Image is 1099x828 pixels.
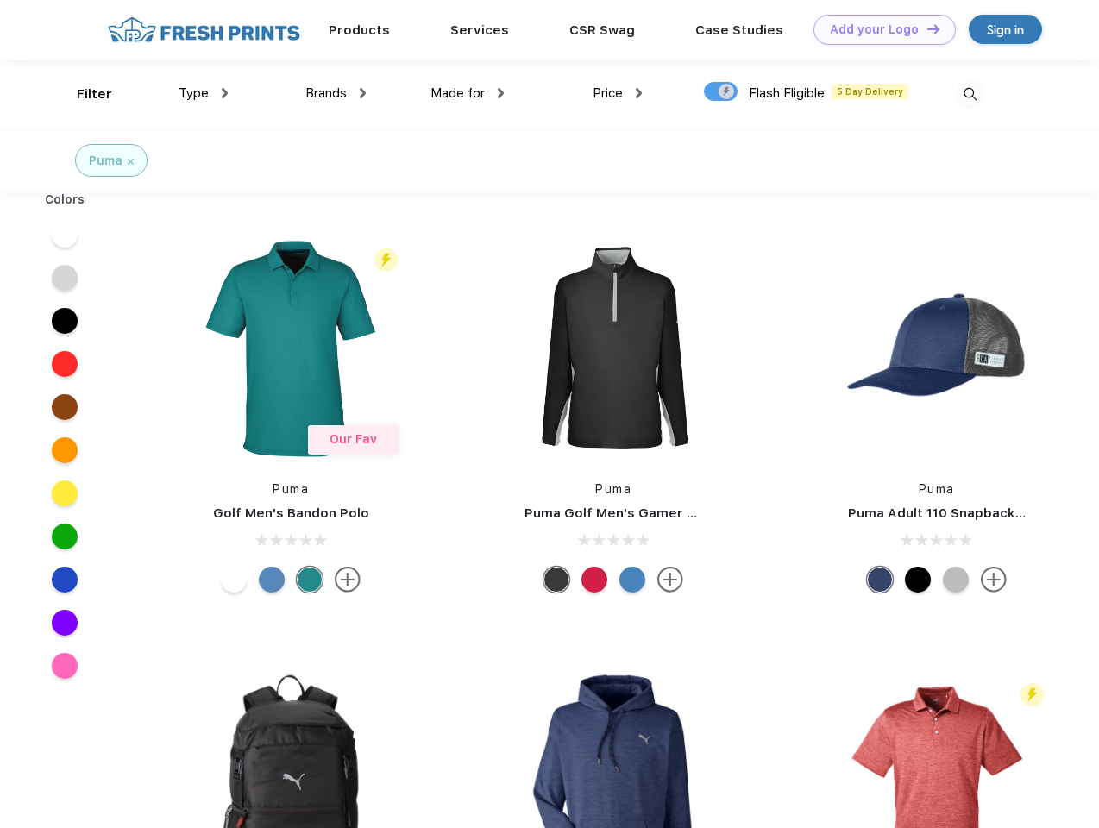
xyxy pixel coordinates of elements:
img: fo%20logo%202.webp [103,15,305,45]
img: more.svg [335,567,361,593]
a: Services [450,22,509,38]
a: Golf Men's Bandon Polo [213,505,369,521]
div: Puma [89,152,122,170]
span: Price [593,85,623,101]
a: Products [329,22,390,38]
span: Flash Eligible [749,85,825,101]
div: Add your Logo [830,22,919,37]
img: dropdown.png [222,88,228,98]
img: flash_active_toggle.svg [374,248,398,272]
img: DT [927,24,939,34]
div: Bright White [221,567,247,593]
a: Puma Golf Men's Gamer Golf Quarter-Zip [524,505,797,521]
img: flash_active_toggle.svg [1020,683,1044,706]
span: 5 Day Delivery [832,84,908,99]
span: Made for [430,85,485,101]
img: more.svg [981,567,1007,593]
div: Filter [77,85,112,104]
img: more.svg [657,567,683,593]
div: Green Lagoon [297,567,323,593]
div: Quarry with Brt Whit [943,567,969,593]
img: filter_cancel.svg [128,159,134,165]
div: Pma Blk Pma Blk [905,567,931,593]
img: dropdown.png [360,88,366,98]
div: Lake Blue [259,567,285,593]
span: Our Fav [330,432,377,446]
div: Puma Black [543,567,569,593]
div: Ski Patrol [581,567,607,593]
div: Bright Cobalt [619,567,645,593]
a: CSR Swag [569,22,635,38]
div: Peacoat with Qut Shd [867,567,893,593]
span: Type [179,85,209,101]
img: dropdown.png [636,88,642,98]
img: func=resize&h=266 [499,234,728,463]
a: Puma [919,482,955,496]
img: func=resize&h=266 [176,234,405,463]
div: Sign in [987,20,1024,40]
a: Puma [595,482,631,496]
span: Brands [305,85,347,101]
a: Puma [273,482,309,496]
img: func=resize&h=266 [822,234,1052,463]
img: dropdown.png [498,88,504,98]
a: Sign in [969,15,1042,44]
div: Colors [32,191,98,209]
img: desktop_search.svg [956,80,984,109]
